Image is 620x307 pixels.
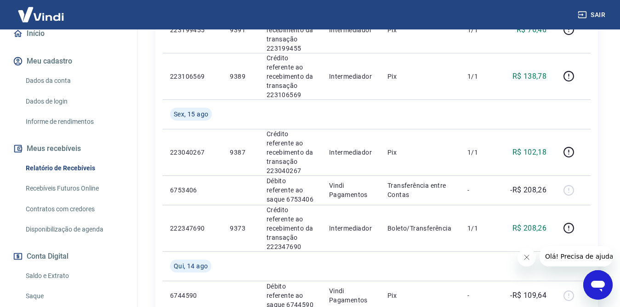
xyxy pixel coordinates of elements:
p: R$ 76,46 [517,24,546,35]
p: 6744590 [170,291,215,300]
p: Crédito referente ao recebimento da transação 222347690 [267,205,314,251]
p: R$ 102,18 [512,147,547,158]
p: R$ 138,78 [512,71,547,82]
p: Crédito referente ao recebimento da transação 223040267 [267,129,314,175]
iframe: Botão para abrir a janela de mensagens [583,270,613,300]
p: Intermediador [329,148,373,157]
p: Pix [387,72,453,81]
p: 223040267 [170,148,215,157]
a: Saldo e Extrato [22,266,126,285]
a: Dados de login [22,92,126,111]
p: 9387 [230,148,251,157]
p: Crédito referente ao recebimento da transação 223106569 [267,53,314,99]
button: Meu cadastro [11,51,126,71]
a: Contratos com credores [22,200,126,219]
p: 9389 [230,72,251,81]
p: 223106569 [170,72,215,81]
button: Sair [576,6,609,23]
p: Pix [387,148,453,157]
p: R$ 208,26 [512,223,547,234]
span: Sex, 15 ago [174,110,208,119]
p: Vindi Pagamentos [329,286,373,305]
p: -R$ 208,26 [510,185,546,196]
p: Boleto/Transferência [387,224,453,233]
iframe: Mensagem da empresa [540,246,613,266]
p: Pix [387,291,453,300]
p: Transferência entre Contas [387,181,453,199]
p: Crédito referente ao recebimento da transação 223199455 [267,7,314,53]
p: - [467,291,495,300]
p: Intermediador [329,72,373,81]
p: Débito referente ao saque 6753406 [267,176,314,204]
p: Intermediador [329,25,373,35]
p: 9373 [230,224,251,233]
button: Meus recebíveis [11,139,126,159]
a: Informe de rendimentos [22,112,126,131]
p: Vindi Pagamentos [329,181,373,199]
p: 1/1 [467,72,495,81]
img: Vindi [11,0,71,29]
iframe: Fechar mensagem [518,248,536,266]
span: Olá! Precisa de ajuda? [6,6,77,14]
span: Qui, 14 ago [174,261,208,271]
a: Saque [22,287,126,306]
p: 1/1 [467,25,495,35]
p: -R$ 109,64 [510,290,546,301]
a: Disponibilização de agenda [22,220,126,239]
p: 222347690 [170,224,215,233]
p: 9391 [230,25,251,35]
a: Início [11,23,126,44]
p: 1/1 [467,148,495,157]
a: Relatório de Recebíveis [22,159,126,178]
p: - [467,185,495,195]
p: Pix [387,25,453,35]
p: 6753406 [170,185,215,195]
p: 1/1 [467,224,495,233]
a: Recebíveis Futuros Online [22,179,126,198]
a: Dados da conta [22,71,126,90]
p: Intermediador [329,224,373,233]
p: 223199455 [170,25,215,35]
button: Conta Digital [11,246,126,266]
